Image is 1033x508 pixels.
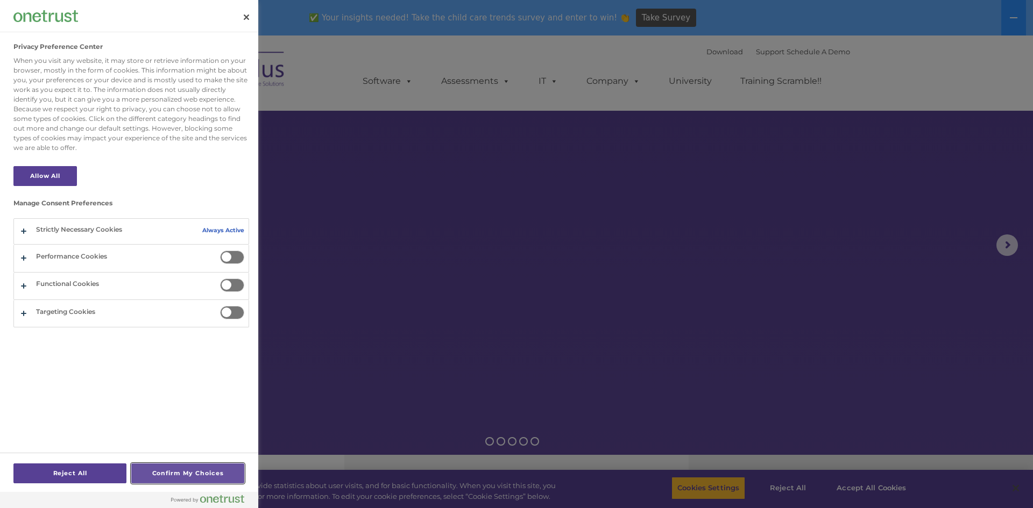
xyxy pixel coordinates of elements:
button: Reject All [13,463,126,483]
button: Close [235,5,258,29]
button: Allow All [13,166,77,186]
button: Confirm My Choices [131,463,244,483]
div: Company Logo [13,5,78,27]
img: Powered by OneTrust Opens in a new Tab [171,495,244,503]
div: When you visit any website, it may store or retrieve information on your browser, mostly in the f... [13,56,249,153]
h3: Manage Consent Preferences [13,199,249,212]
span: Phone number [150,115,195,123]
span: Last name [150,71,182,79]
img: Company Logo [13,10,78,22]
h2: Privacy Preference Center [13,43,103,51]
a: Powered by OneTrust Opens in a new Tab [171,495,253,508]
